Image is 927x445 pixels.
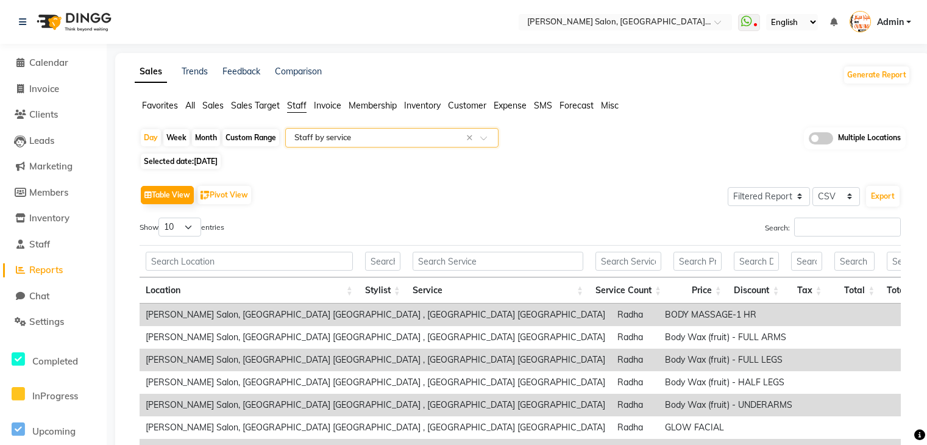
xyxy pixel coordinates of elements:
td: Body Wax (fruit) - HALF LEGS [659,371,842,394]
td: Body Wax (fruit) - FULL ARMS [659,326,842,349]
th: Location: activate to sort column ascending [140,277,359,304]
td: Body Wax (fruit) - UNDERARMS [659,394,842,416]
td: Radha [611,416,659,439]
td: 2 [842,326,920,349]
td: [PERSON_NAME] Salon, [GEOGRAPHIC_DATA] [GEOGRAPHIC_DATA] , [GEOGRAPHIC_DATA] [GEOGRAPHIC_DATA] [140,371,611,394]
span: InProgress [32,390,78,402]
img: pivot.png [201,191,210,200]
td: [PERSON_NAME] Salon, [GEOGRAPHIC_DATA] [GEOGRAPHIC_DATA] , [GEOGRAPHIC_DATA] [GEOGRAPHIC_DATA] [140,416,611,439]
input: Search Tax [791,252,822,271]
img: logo [31,5,115,39]
span: Admin [877,16,904,29]
td: Radha [611,326,659,349]
span: Invoice [314,100,341,111]
input: Search Stylist [365,252,400,271]
a: Trends [182,66,208,77]
th: Service: activate to sort column ascending [407,277,589,304]
td: Radha [611,371,659,394]
span: Clients [29,109,58,120]
a: Feedback [222,66,260,77]
span: Calendar [29,57,68,68]
input: Search Location [146,252,353,271]
span: Favorites [142,100,178,111]
span: Reports [29,264,63,276]
td: Body Wax (fruit) - FULL LEGS [659,349,842,371]
span: Staff [29,238,50,250]
span: Leads [29,135,54,146]
button: Pivot View [197,186,251,204]
th: Price: activate to sort column ascending [667,277,728,304]
td: 1 [842,349,920,371]
span: Sales Target [231,100,280,111]
a: Members [3,186,104,200]
input: Search Service [413,252,583,271]
div: Month [192,129,220,146]
td: 2 [842,394,920,416]
span: Staff [287,100,307,111]
span: Membership [349,100,397,111]
a: Marketing [3,160,104,174]
a: Clients [3,108,104,122]
span: Marketing [29,160,73,172]
td: Radha [611,394,659,416]
img: Admin [850,11,871,32]
a: Sales [135,61,167,83]
span: Settings [29,316,64,327]
span: Upcoming [32,425,76,437]
td: 1 [842,371,920,394]
th: Tax: activate to sort column ascending [785,277,828,304]
input: Search Service Count [595,252,661,271]
span: Selected date: [141,154,221,169]
span: Completed [32,355,78,367]
span: [DATE] [194,157,218,166]
button: Generate Report [844,66,909,84]
input: Search Total [834,252,875,271]
span: Invoice [29,83,59,94]
span: Inventory [404,100,441,111]
a: Staff [3,238,104,252]
td: [PERSON_NAME] Salon, [GEOGRAPHIC_DATA] [GEOGRAPHIC_DATA] , [GEOGRAPHIC_DATA] [GEOGRAPHIC_DATA] [140,349,611,371]
label: Search: [765,218,901,237]
span: All [185,100,195,111]
span: Sales [202,100,224,111]
input: Search: [794,218,901,237]
span: SMS [534,100,552,111]
span: Chat [29,290,49,302]
td: 1 [842,416,920,439]
span: Members [29,187,68,198]
td: Radha [611,304,659,326]
label: Show entries [140,218,224,237]
a: Reports [3,263,104,277]
button: Export [866,186,900,207]
span: Customer [448,100,486,111]
span: Forecast [559,100,594,111]
td: BODY MASSAGE-1 HR [659,304,842,326]
a: Inventory [3,212,104,226]
th: Discount: activate to sort column ascending [728,277,786,304]
a: Calendar [3,56,104,70]
th: Service Count: activate to sort column ascending [589,277,667,304]
td: Radha [611,349,659,371]
td: [PERSON_NAME] Salon, [GEOGRAPHIC_DATA] [GEOGRAPHIC_DATA] , [GEOGRAPHIC_DATA] [GEOGRAPHIC_DATA] [140,326,611,349]
span: Misc [601,100,619,111]
a: Invoice [3,82,104,96]
span: Clear all [466,132,477,144]
span: Inventory [29,212,69,224]
td: 1 [842,304,920,326]
a: Leads [3,134,104,148]
a: Chat [3,290,104,304]
input: Search Discount [734,252,780,271]
span: Multiple Locations [838,132,901,144]
a: Settings [3,315,104,329]
div: Custom Range [222,129,279,146]
th: Total: activate to sort column ascending [828,277,881,304]
a: Comparison [275,66,322,77]
select: Showentries [158,218,201,237]
button: Table View [141,186,194,204]
td: [PERSON_NAME] Salon, [GEOGRAPHIC_DATA] [GEOGRAPHIC_DATA] , [GEOGRAPHIC_DATA] [GEOGRAPHIC_DATA] [140,394,611,416]
th: Stylist: activate to sort column ascending [359,277,407,304]
span: Expense [494,100,527,111]
td: GLOW FACIAL [659,416,842,439]
div: Week [163,129,190,146]
input: Search Price [673,252,722,271]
